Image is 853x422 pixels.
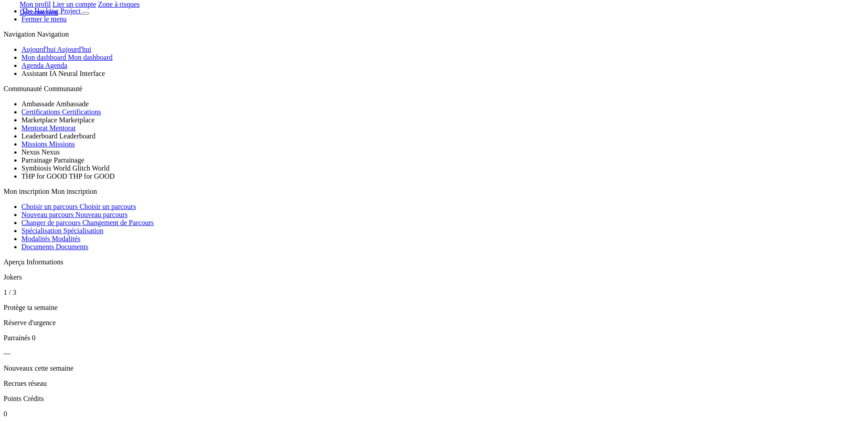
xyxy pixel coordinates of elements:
[20,0,51,8] a: Mon profil
[21,54,113,61] a: Mon dashboard Mon dashboard
[21,172,115,180] span: THP for GOOD THP for GOOD
[69,172,115,180] span: THP for GOOD
[62,108,101,116] span: Certifications
[4,349,849,357] p: —
[4,334,30,342] span: Parrainés
[4,85,42,92] span: Communauté
[4,364,849,372] p: Nouveaux cette semaine
[26,258,63,266] span: Informations
[53,0,96,8] a: Lier un compte
[21,203,78,210] span: Choisir un parcours
[21,116,95,124] span: Marketplace Marketplace
[59,116,95,124] span: Marketplace
[21,219,154,226] a: Changer de parcours Changement de Parcours
[21,46,56,53] span: Aujourd'hui
[21,148,40,156] span: Nexus
[21,116,57,124] span: Marketplace
[21,108,60,116] span: Certifications
[20,8,58,16] a: Déconnexion
[21,70,57,77] span: Assistant IA
[50,124,76,132] span: Mentorat
[51,188,97,195] span: Mon inscription
[21,132,58,140] span: translation missing: fr.dashboard.community.tabs.leaderboard
[72,164,109,172] span: Glitch World
[4,410,849,418] p: 0
[49,140,75,148] span: Missions
[4,395,21,402] span: Points
[42,148,60,156] span: Nexus
[21,124,75,132] a: Mentorat Mentorat
[21,15,67,23] a: Fermer le menu
[21,132,96,140] span: Leaderboard Leaderboard
[21,235,50,242] span: Modalités
[52,235,80,242] span: Modalités
[4,319,849,327] p: Réserve d'urgence
[23,395,44,402] span: Crédits
[21,219,80,226] span: Changer de parcours
[4,304,849,312] p: Protège ta semaine
[4,30,35,38] span: Navigation
[21,227,104,234] a: Spécialisation Spécialisation
[21,227,62,234] span: Spécialisation
[44,85,82,92] span: Communauté
[57,46,92,53] span: Aujourd'hui
[37,30,69,38] span: Navigation
[21,62,44,69] span: Agenda
[21,62,67,69] a: Agenda Agenda
[75,211,128,218] span: Nouveau parcours
[21,164,109,172] span: Symbiosis World Glitch World
[21,124,48,132] span: Mentorat
[21,243,54,251] span: Documents
[21,108,101,116] a: Certifications Certifications
[56,100,89,108] span: Ambassade
[21,235,80,242] a: Modalités Modalités
[21,243,88,251] a: Documents Documents
[21,156,84,164] span: Parrainage Parrainage
[21,100,54,108] span: Ambassade
[21,54,66,61] span: Mon dashboard
[4,258,25,266] span: Aperçu
[68,54,113,61] span: Mon dashboard
[54,156,84,164] span: Parrainage
[79,203,136,210] span: Choisir un parcours
[21,164,71,172] span: Symbiosis World
[98,0,140,8] a: Zone à risques
[21,140,75,148] a: Missions Missions
[21,211,128,218] a: Nouveau parcours Nouveau parcours
[21,46,91,53] a: Aujourd'hui Aujourd'hui
[21,148,60,156] span: Nexus Nexus
[82,219,154,226] span: Changement de Parcours
[63,227,104,234] span: Spécialisation
[4,288,849,297] p: 1 / 3
[4,380,849,388] p: Recrues réseau
[21,203,136,210] a: Choisir un parcours Choisir un parcours
[45,62,67,69] span: Agenda
[59,132,96,140] span: translation missing: fr.dashboard.community.tabs.leaderboard
[59,70,105,77] span: Neural Interface
[4,188,50,195] span: Mon inscription
[21,70,105,77] span: Assistant IA Neural Interface
[21,211,74,218] span: Nouveau parcours
[21,100,89,108] span: Ambassade Ambassade
[21,172,67,180] span: THP for GOOD
[56,243,88,251] span: Documents
[4,273,22,281] span: Jokers
[21,156,52,164] span: Parrainage
[21,140,47,148] span: Missions
[32,334,36,342] span: 0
